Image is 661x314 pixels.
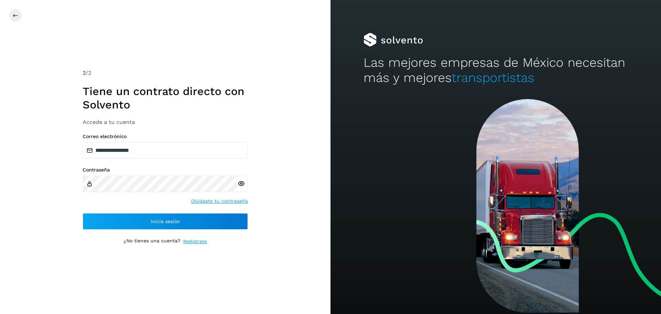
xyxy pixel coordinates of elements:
[83,85,248,111] h1: Tiene un contrato directo con Solvento
[83,134,248,139] label: Correo electrónico
[83,70,86,76] span: 2
[83,167,248,173] label: Contraseña
[452,70,534,85] span: transportistas
[183,238,207,245] a: Regístrate
[83,119,248,125] h3: Accede a tu cuenta
[124,238,180,245] p: ¿No tienes una cuenta?
[191,198,248,205] a: Olvidaste tu contraseña
[83,213,248,230] button: Inicia sesión
[364,55,628,86] h2: Las mejores empresas de México necesitan más y mejores
[151,219,180,224] span: Inicia sesión
[83,69,248,77] div: /2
